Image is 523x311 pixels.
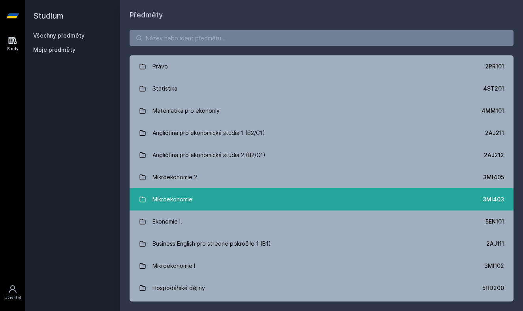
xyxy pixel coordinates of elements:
[130,144,514,166] a: Angličtina pro ekonomická studia 2 (B2/C1) 2AJ212
[152,280,205,296] div: Hospodářské dějiny
[152,103,220,119] div: Matematika pro ekonomy
[484,262,504,270] div: 3MI102
[485,218,504,226] div: 5EN101
[485,63,504,70] div: 2PR101
[33,32,85,39] a: Všechny předměty
[33,46,75,54] span: Moje předměty
[4,295,21,301] div: Uživatel
[130,55,514,78] a: Právo 2PR101
[482,284,504,292] div: 5HD200
[130,100,514,122] a: Matematika pro ekonomy 4MM101
[152,125,265,141] div: Angličtina pro ekonomická studia 1 (B2/C1)
[130,255,514,277] a: Mikroekonomie I 3MI102
[130,30,514,46] input: Název nebo ident předmětu…
[152,81,177,97] div: Statistika
[130,166,514,188] a: Mikroekonomie 2 3MI405
[152,214,182,229] div: Ekonomie I.
[152,59,168,74] div: Právo
[152,147,265,163] div: Angličtina pro ekonomická studia 2 (B2/C1)
[130,233,514,255] a: Business English pro středně pokročilé 1 (B1) 2AJ111
[483,85,504,93] div: 4ST201
[152,236,271,252] div: Business English pro středně pokročilé 1 (B1)
[130,122,514,144] a: Angličtina pro ekonomická studia 1 (B2/C1) 2AJ211
[482,107,504,115] div: 4MM101
[152,169,197,185] div: Mikroekonomie 2
[485,129,504,137] div: 2AJ211
[483,195,504,203] div: 3MI403
[130,9,514,21] h1: Předměty
[130,277,514,299] a: Hospodářské dějiny 5HD200
[484,151,504,159] div: 2AJ212
[486,240,504,248] div: 2AJ111
[130,188,514,210] a: Mikroekonomie 3MI403
[152,258,195,274] div: Mikroekonomie I
[2,32,24,56] a: Study
[130,78,514,100] a: Statistika 4ST201
[7,46,19,52] div: Study
[2,281,24,305] a: Uživatel
[483,173,504,181] div: 3MI405
[152,192,192,207] div: Mikroekonomie
[130,210,514,233] a: Ekonomie I. 5EN101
